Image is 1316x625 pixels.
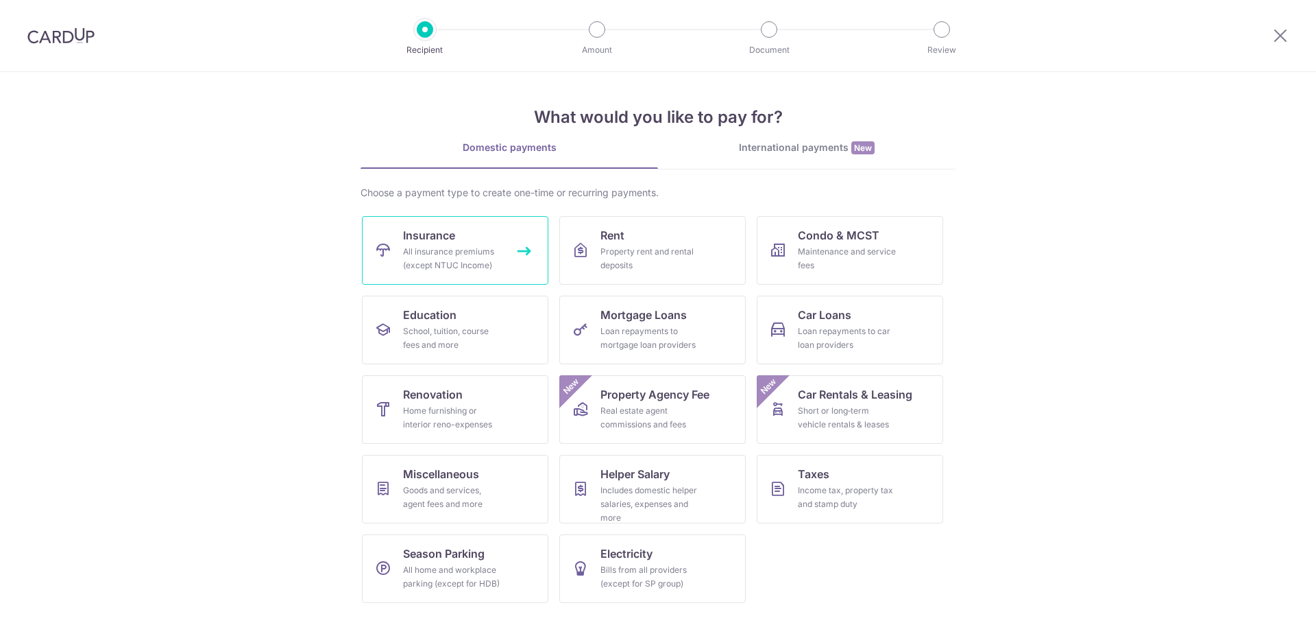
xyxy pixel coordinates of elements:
a: InsuranceAll insurance premiums (except NTUC Income) [362,216,548,285]
a: EducationSchool, tuition, course fees and more [362,296,548,364]
span: Insurance [403,227,455,244]
a: MiscellaneousGoods and services, agent fees and more [362,455,548,523]
span: New [560,375,583,398]
a: Condo & MCSTMaintenance and service fees [757,216,943,285]
span: Property Agency Fee [600,386,709,403]
a: Season ParkingAll home and workplace parking (except for HDB) [362,534,548,603]
a: RenovationHome furnishing or interior reno-expenses [362,375,548,444]
div: All insurance premiums (except NTUC Income) [403,245,502,272]
span: Electricity [600,545,653,562]
span: Rent [600,227,624,244]
a: Car LoansLoan repayments to car loan providers [757,296,943,364]
span: Car Loans [798,307,851,323]
a: RentProperty rent and rental deposits [559,216,746,285]
span: Miscellaneous [403,466,479,482]
div: Choose a payment type to create one-time or recurring payments. [361,186,955,200]
span: Season Parking [403,545,485,562]
p: Amount [546,43,648,57]
span: New [757,375,780,398]
div: International payments [658,141,955,155]
span: Car Rentals & Leasing [798,386,912,403]
div: Property rent and rental deposits [600,245,699,272]
div: Loan repayments to mortgage loan providers [600,325,699,352]
span: Mortgage Loans [600,307,687,323]
span: Renovation [403,386,463,403]
div: Short or long‑term vehicle rentals & leases [798,404,897,432]
div: Includes domestic helper salaries, expenses and more [600,484,699,525]
a: Mortgage LoansLoan repayments to mortgage loan providers [559,296,746,364]
a: TaxesIncome tax, property tax and stamp duty [757,455,943,523]
a: ElectricityBills from all providers (except for SP group) [559,534,746,603]
p: Document [718,43,820,57]
div: Domestic payments [361,141,658,154]
div: Maintenance and service fees [798,245,897,272]
span: Help [31,10,59,22]
span: New [851,141,875,154]
div: Bills from all providers (except for SP group) [600,563,699,591]
span: Taxes [798,466,829,482]
span: Education [403,307,456,323]
div: Goods and services, agent fees and more [403,484,502,511]
div: Income tax, property tax and stamp duty [798,484,897,511]
p: Recipient [374,43,476,57]
p: Review [891,43,992,57]
img: CardUp [27,27,95,44]
a: Car Rentals & LeasingShort or long‑term vehicle rentals & leasesNew [757,375,943,444]
span: Helper Salary [600,466,670,482]
div: School, tuition, course fees and more [403,325,502,352]
span: Condo & MCST [798,227,879,244]
div: Loan repayments to car loan providers [798,325,897,352]
div: Home furnishing or interior reno-expenses [403,404,502,432]
a: Helper SalaryIncludes domestic helper salaries, expenses and more [559,455,746,523]
div: Real estate agent commissions and fees [600,404,699,432]
div: All home and workplace parking (except for HDB) [403,563,502,591]
h4: What would you like to pay for? [361,105,955,130]
a: Property Agency FeeReal estate agent commissions and feesNew [559,375,746,444]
